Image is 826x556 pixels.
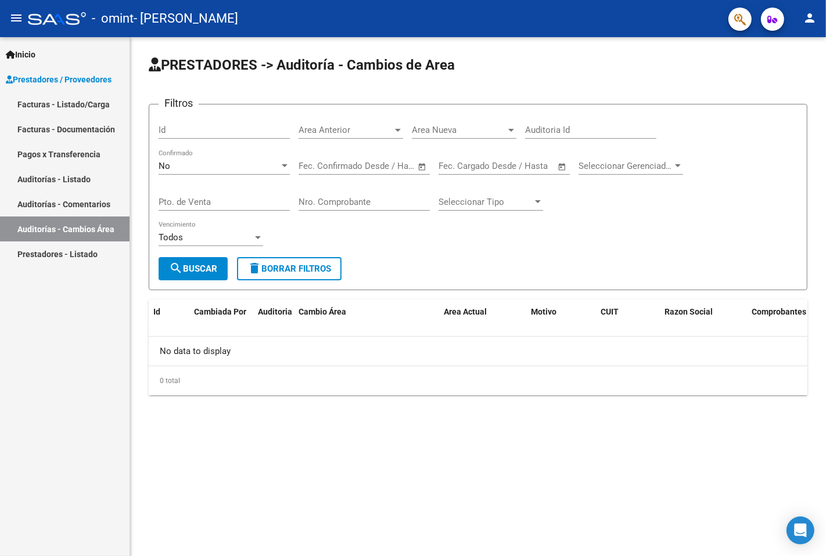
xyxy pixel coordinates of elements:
[439,299,526,351] datatable-header-cell: Area Actual
[412,125,506,135] span: Area Nueva
[9,11,23,25] mat-icon: menu
[149,366,807,395] div: 0 total
[416,160,429,174] button: Open calendar
[803,11,817,25] mat-icon: person
[194,307,246,316] span: Cambiada Por
[556,160,569,174] button: Open calendar
[6,73,112,86] span: Prestadores / Proveedores
[247,263,331,274] span: Borrar Filtros
[169,261,183,275] mat-icon: search
[159,95,199,111] h3: Filtros
[159,257,228,280] button: Buscar
[526,299,596,351] datatable-header-cell: Motivo
[496,161,552,171] input: Fecha fin
[660,299,747,351] datatable-header-cell: Razon Social
[665,307,713,316] span: Razon Social
[159,161,170,171] span: No
[169,263,217,274] span: Buscar
[299,307,346,316] span: Cambio Área
[356,161,412,171] input: Fecha fin
[439,197,533,207] span: Seleccionar Tipo
[134,6,238,31] span: - [PERSON_NAME]
[579,161,673,171] span: Seleccionar Gerenciador
[149,57,455,73] span: PRESTADORES -> Auditoría - Cambios de Area
[787,517,814,544] div: Open Intercom Messenger
[531,307,556,316] span: Motivo
[258,307,292,316] span: Auditoria
[149,299,189,351] datatable-header-cell: Id
[299,125,393,135] span: Area Anterior
[601,307,619,316] span: CUIT
[596,299,660,351] datatable-header-cell: CUIT
[149,337,807,366] div: No data to display
[253,299,294,351] datatable-header-cell: Auditoria
[247,261,261,275] mat-icon: delete
[189,299,253,351] datatable-header-cell: Cambiada Por
[444,307,487,316] span: Area Actual
[153,307,160,316] span: Id
[6,48,35,61] span: Inicio
[92,6,134,31] span: - omint
[299,161,346,171] input: Fecha inicio
[237,257,342,280] button: Borrar Filtros
[294,299,439,351] datatable-header-cell: Cambio Área
[439,161,486,171] input: Fecha inicio
[159,232,183,243] span: Todos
